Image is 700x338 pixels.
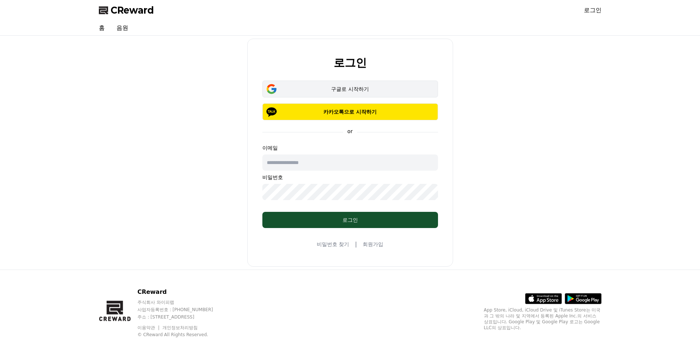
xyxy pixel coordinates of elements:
p: 이메일 [262,144,438,152]
a: 비밀번호 찾기 [317,241,349,248]
p: 사업자등록번호 : [PHONE_NUMBER] [137,307,227,313]
p: 비밀번호 [262,174,438,181]
button: 구글로 시작하기 [262,81,438,97]
p: © CReward All Rights Reserved. [137,332,227,338]
span: 설정 [114,244,122,250]
div: 로그인 [277,216,423,224]
span: 홈 [23,244,28,250]
button: 로그인 [262,212,438,228]
p: 카카오톡으로 시작하기 [273,108,427,115]
a: 음원 [111,21,134,35]
a: 이용약관 [137,325,161,330]
a: 대화 [49,233,95,252]
span: | [355,240,357,249]
p: or [343,128,357,135]
div: 구글로 시작하기 [273,85,427,93]
a: 홈 [2,233,49,252]
button: 카카오톡으로 시작하기 [262,103,438,120]
a: 홈 [93,21,111,35]
a: CReward [99,4,154,16]
h2: 로그인 [334,57,367,69]
p: CReward [137,288,227,296]
a: 설정 [95,233,141,252]
p: App Store, iCloud, iCloud Drive 및 iTunes Store는 미국과 그 밖의 나라 및 지역에서 등록된 Apple Inc.의 서비스 상표입니다. Goo... [484,307,602,331]
span: CReward [111,4,154,16]
a: 로그인 [584,6,602,15]
a: 회원가입 [363,241,383,248]
a: 개인정보처리방침 [162,325,198,330]
p: 주소 : [STREET_ADDRESS] [137,314,227,320]
p: 주식회사 와이피랩 [137,299,227,305]
span: 대화 [67,245,76,250]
